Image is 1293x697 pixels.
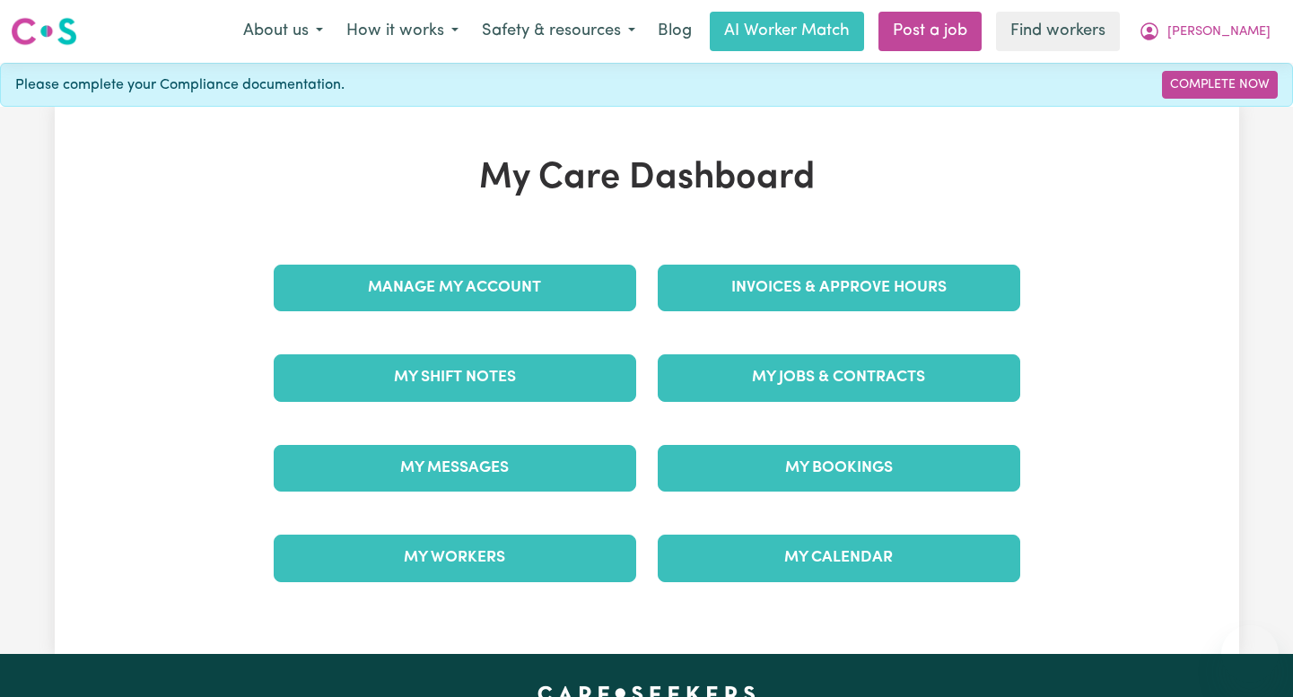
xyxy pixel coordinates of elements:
a: My Workers [274,535,636,581]
button: How it works [335,13,470,50]
a: Careseekers logo [11,11,77,52]
iframe: Button to launch messaging window [1221,625,1279,683]
a: Blog [647,12,703,51]
button: My Account [1127,13,1282,50]
span: Please complete your Compliance documentation. [15,74,345,96]
a: Post a job [878,12,982,51]
a: My Messages [274,445,636,492]
h1: My Care Dashboard [263,157,1031,200]
a: Manage My Account [274,265,636,311]
button: Safety & resources [470,13,647,50]
span: [PERSON_NAME] [1167,22,1271,42]
a: AI Worker Match [710,12,864,51]
a: My Jobs & Contracts [658,354,1020,401]
a: Complete Now [1162,71,1278,99]
button: About us [232,13,335,50]
a: My Shift Notes [274,354,636,401]
img: Careseekers logo [11,15,77,48]
a: My Calendar [658,535,1020,581]
a: My Bookings [658,445,1020,492]
a: Invoices & Approve Hours [658,265,1020,311]
a: Find workers [996,12,1120,51]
